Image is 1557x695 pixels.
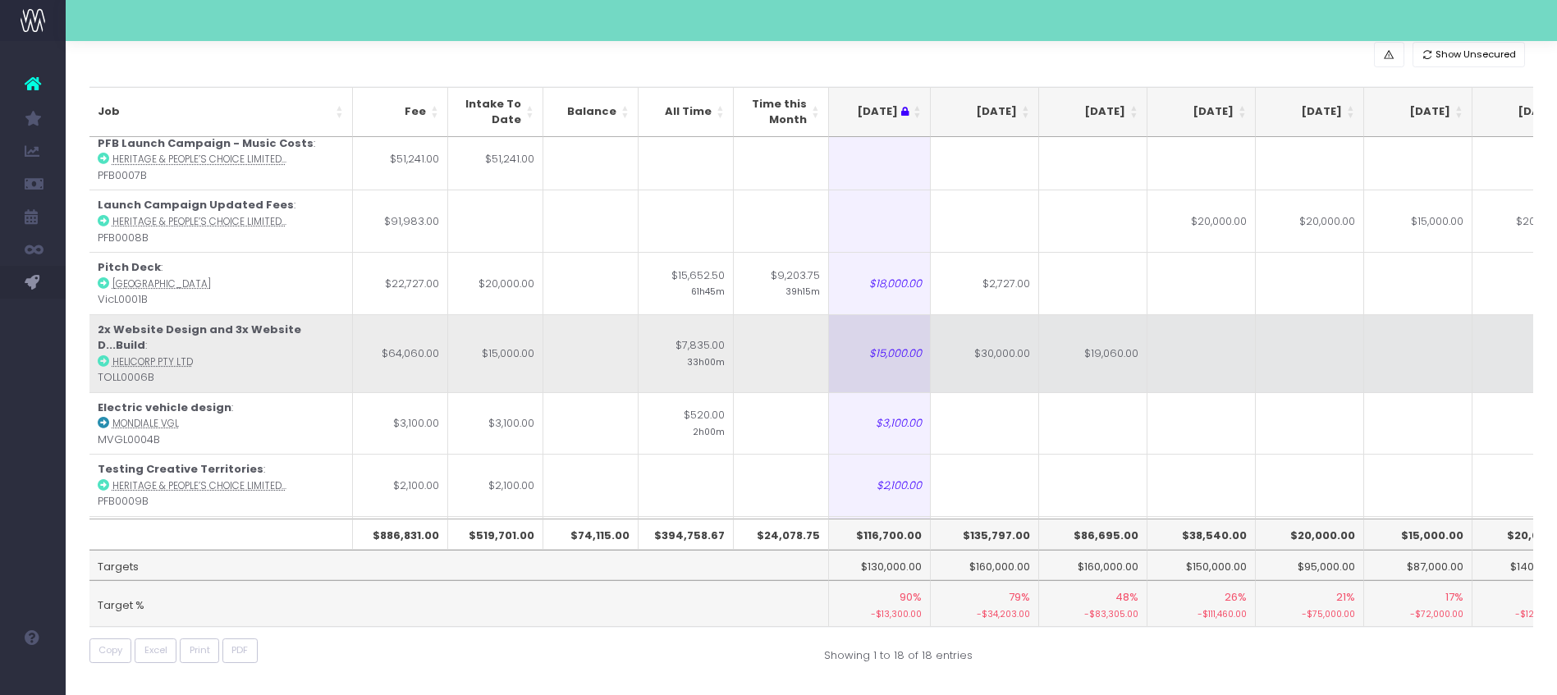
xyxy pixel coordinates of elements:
span: Print [190,643,210,657]
td: $15,652.50 [639,252,734,314]
span: 26% [1225,589,1247,606]
td: $160,000.00 [931,550,1039,581]
th: $519,701.00 [448,519,543,550]
td: $9,203.75 [734,252,829,314]
button: Excel [135,638,176,664]
span: Copy [98,643,122,657]
td: $20,000.00 [1256,190,1364,252]
th: Time this Month: activate to sort column ascending [734,87,829,137]
th: Intake To Date: activate to sort column ascending [448,87,543,137]
td: $20,000.00 [1147,190,1256,252]
td: $2,750.00 [639,516,734,594]
th: $74,115.00 [543,519,639,550]
td: $18,000.00 [822,252,931,314]
small: 39h15m [785,283,820,298]
td: : VicL0001B [89,252,353,314]
th: Job: activate to sort column ascending [89,87,353,137]
th: Balance: activate to sort column ascending [543,87,639,137]
abbr: Heritage & People’s Choice Limited [112,215,286,228]
td: Target % [89,580,829,626]
small: 2h00m [693,423,725,438]
td: $2,100.00 [353,454,448,516]
button: PDF [222,638,258,664]
td: $15,000.00 [822,314,931,392]
td: $10,000.00 [931,516,1039,594]
td: $91,983.00 [353,190,448,252]
th: $886,831.00 [353,519,448,550]
td: $64,060.00 [353,314,448,392]
td: $20,000.00 [448,252,543,314]
small: -$13,300.00 [831,606,922,621]
th: $38,540.00 [1147,519,1256,550]
td: $520.00 [639,392,734,455]
button: Copy [89,638,132,664]
td: $7,835.00 [639,314,734,392]
td: $30,000.00 [931,314,1039,392]
td: $10,000.00 [1039,516,1147,594]
small: -$34,203.00 [939,606,1030,621]
button: Print [180,638,219,664]
span: PDF [231,643,248,657]
th: All Time: activate to sort column ascending [639,87,734,137]
span: 48% [1115,589,1138,606]
td: : TOLL0006B [89,314,353,392]
span: 79% [1009,589,1030,606]
th: $20,000.00 [1256,519,1364,550]
strong: Launch Campaign Updated Fees [98,197,294,213]
td: $44,795.00 [353,516,448,594]
th: $86,695.00 [1039,519,1147,550]
td: : PFB0009B [89,454,353,516]
small: -$75,000.00 [1264,606,1355,621]
td: $51,241.00 [353,128,448,190]
td: $22,727.00 [353,252,448,314]
td: $19,060.00 [1039,314,1147,392]
th: $15,000.00 [1364,519,1472,550]
td: $3,100.00 [822,392,931,455]
div: Showing 1 to 18 of 18 entries [824,638,973,664]
abbr: Heritage & People’s Choice Limited [112,479,286,492]
td: $3,100.00 [448,392,543,455]
td: : MVGL0004B [89,392,353,455]
td: : PFB0008B [89,190,353,252]
span: 17% [1445,589,1463,606]
td: $15,000.00 [1364,190,1472,252]
th: Nov 25: activate to sort column ascending [1147,87,1256,137]
th: Aug 25 : activate to sort column ascending [822,87,931,137]
abbr: Vic Lake [112,277,211,290]
td: $2,100.00 [448,454,543,516]
strong: Testing Creative Territories [98,461,263,477]
small: 61h45m [691,283,725,298]
td: $2,100.00 [822,454,931,516]
th: $116,700.00 [822,519,931,550]
span: 21% [1336,589,1355,606]
th: Jan 26: activate to sort column ascending [1364,87,1472,137]
abbr: Mondiale VGL [112,417,179,430]
span: Excel [144,643,167,657]
td: $3,100.00 [353,392,448,455]
th: $394,758.67 [639,519,734,550]
td: $1,295.00 [734,516,829,594]
td: $15,000.00 [448,314,543,392]
th: Sep 25: activate to sort column ascending [931,87,1039,137]
td: : PFB0007B [89,128,353,190]
td: : ACON0009B [89,516,353,594]
td: $130,000.00 [822,550,931,581]
strong: Pitch Deck [98,259,161,275]
small: 33h00m [687,354,725,368]
td: $24,795.00 [543,516,639,594]
strong: 2x Website Design and 3x Website D...Build [98,322,301,354]
th: Dec 25: activate to sort column ascending [1256,87,1364,137]
td: $51,241.00 [448,128,543,190]
th: Oct 25: activate to sort column ascending [1039,87,1147,137]
abbr: Helicorp Pty Ltd [112,355,193,368]
button: Show Unsecured [1413,42,1526,67]
span: Show Unsecured [1436,48,1516,62]
th: $135,797.00 [931,519,1039,550]
span: 90% [900,589,922,606]
td: $160,000.00 [1039,550,1147,581]
small: -$111,460.00 [1156,606,1247,621]
td: $150,000.00 [1147,550,1256,581]
td: Targets [89,550,829,581]
img: images/default_profile_image.png [21,662,45,687]
small: -$83,305.00 [1047,606,1138,621]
